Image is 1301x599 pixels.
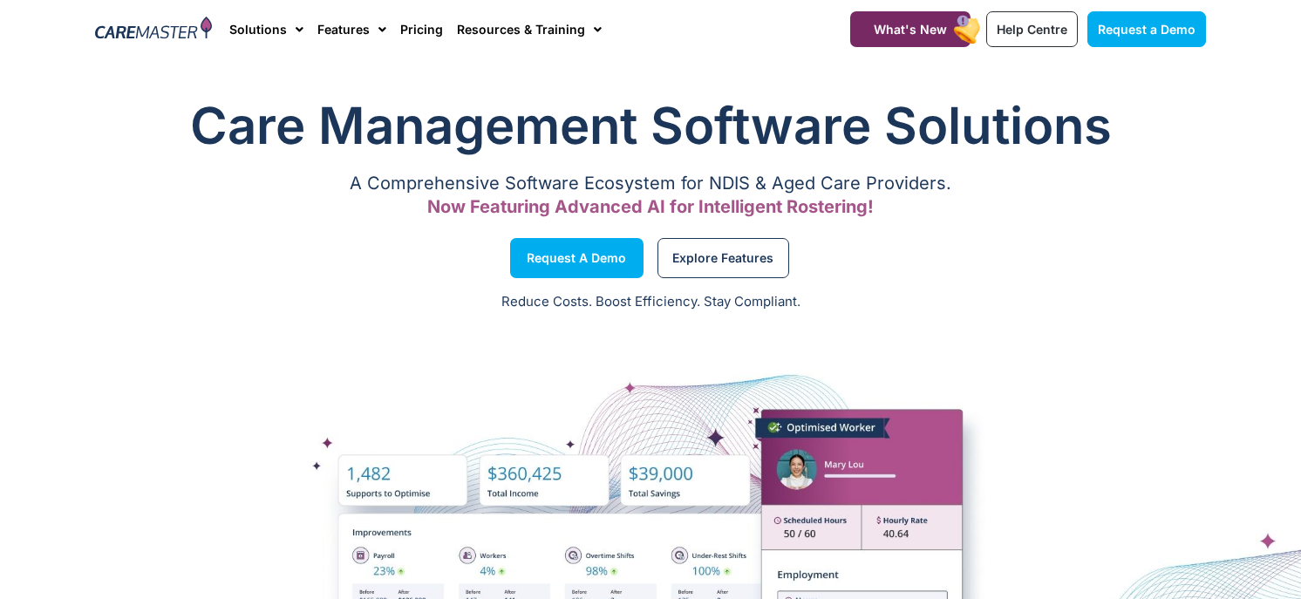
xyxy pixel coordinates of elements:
span: Explore Features [672,254,773,262]
span: Now Featuring Advanced AI for Intelligent Rostering! [427,196,874,217]
a: Explore Features [657,238,789,278]
h1: Care Management Software Solutions [95,91,1206,160]
a: What's New [850,11,971,47]
a: Request a Demo [1087,11,1206,47]
img: CareMaster Logo [95,17,213,43]
a: Help Centre [986,11,1078,47]
span: What's New [874,22,947,37]
p: Reduce Costs. Boost Efficiency. Stay Compliant. [10,292,1291,312]
span: Request a Demo [1098,22,1195,37]
p: A Comprehensive Software Ecosystem for NDIS & Aged Care Providers. [95,178,1206,189]
span: Request a Demo [527,254,626,262]
a: Request a Demo [510,238,644,278]
span: Help Centre [997,22,1067,37]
